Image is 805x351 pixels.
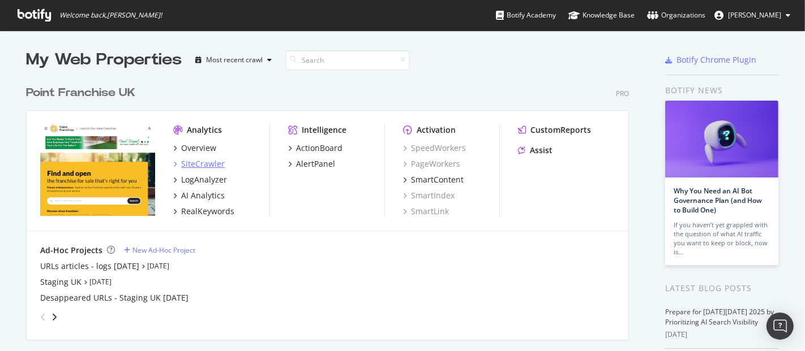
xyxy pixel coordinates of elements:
[403,158,460,170] a: PageWorkers
[288,142,342,154] a: ActionBoard
[417,124,456,136] div: Activation
[36,308,50,326] div: angle-left
[296,142,342,154] div: ActionBoard
[568,10,635,21] div: Knowledge Base
[674,220,770,257] div: If you haven’t yet grappled with the question of what AI traffic you want to keep or block, now is…
[403,206,449,217] a: SmartLink
[191,51,276,69] button: Most recent crawl
[173,190,225,201] a: AI Analytics
[403,190,455,201] a: SmartIndex
[665,330,779,340] div: [DATE]
[181,142,216,154] div: Overview
[728,10,781,20] span: Gwendoline Barreau
[187,124,222,136] div: Analytics
[674,186,762,215] a: Why You Need an AI Bot Governance Plan (and How to Build One)
[89,277,112,287] a: [DATE]
[40,261,139,272] a: URLs articles - logs [DATE]
[40,292,189,304] a: Desappeared URLs - Staging UK [DATE]
[40,245,102,256] div: Ad-Hoc Projects
[616,89,629,98] div: Pro
[173,142,216,154] a: Overview
[530,145,553,156] div: Assist
[173,174,227,185] a: LogAnalyzer
[26,49,182,71] div: My Web Properties
[132,245,195,255] div: New Ad-Hoc Project
[647,10,705,21] div: Organizations
[181,158,225,170] div: SiteCrawler
[26,85,140,101] a: Point Franchise UK
[181,174,227,185] div: LogAnalyzer
[40,276,82,288] a: Staging UK
[705,6,799,24] button: [PERSON_NAME]
[173,158,225,170] a: SiteCrawler
[288,158,335,170] a: AlertPanel
[50,311,58,323] div: angle-right
[403,174,464,185] a: SmartContent
[403,142,466,154] a: SpeedWorkers
[124,245,195,255] a: New Ad-Hoc Project
[665,101,778,177] img: Why You Need an AI Bot Governance Plan (and How to Build One)
[530,124,591,136] div: CustomReports
[676,54,756,66] div: Botify Chrome Plugin
[665,307,774,327] a: Prepare for [DATE][DATE] 2025 by Prioritizing AI Search Visibility
[181,206,234,217] div: RealKeywords
[411,174,464,185] div: SmartContent
[173,206,234,217] a: RealKeywords
[518,124,591,136] a: CustomReports
[206,57,263,63] div: Most recent crawl
[296,158,335,170] div: AlertPanel
[665,54,756,66] a: Botify Chrome Plugin
[665,84,779,97] div: Botify news
[285,50,410,70] input: Search
[181,190,225,201] div: AI Analytics
[26,85,135,101] div: Point Franchise UK
[59,11,162,20] span: Welcome back, [PERSON_NAME] !
[518,145,553,156] a: Assist
[302,124,346,136] div: Intelligence
[40,124,155,216] img: pointfranchise.co.uk
[767,313,794,340] div: Open Intercom Messenger
[665,282,779,294] div: Latest Blog Posts
[496,10,556,21] div: Botify Academy
[147,261,169,271] a: [DATE]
